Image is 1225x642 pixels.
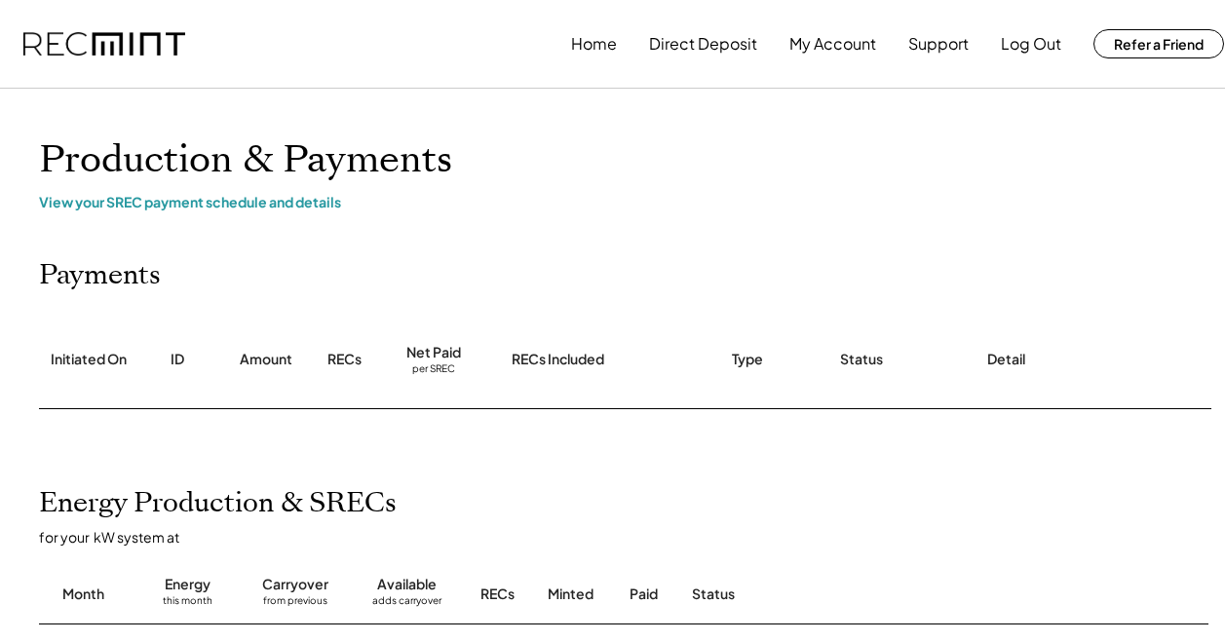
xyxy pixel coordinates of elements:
h1: Production & Payments [39,137,1208,183]
div: Minted [548,585,593,604]
div: Status [840,350,883,369]
div: per SREC [412,362,455,377]
div: Type [732,350,763,369]
div: Net Paid [406,343,461,362]
div: this month [163,594,212,614]
div: from previous [263,594,327,614]
div: Amount [240,350,292,369]
div: adds carryover [372,594,441,614]
div: Detail [987,350,1025,369]
div: RECs Included [512,350,604,369]
button: Home [571,24,617,63]
div: RECs [480,585,515,604]
div: Available [377,575,437,594]
img: recmint-logotype%403x.png [23,32,185,57]
button: Support [908,24,969,63]
div: Month [62,585,104,604]
button: My Account [789,24,876,63]
div: Status [692,585,1023,604]
div: ID [171,350,184,369]
div: Carryover [262,575,328,594]
div: RECs [327,350,362,369]
button: Log Out [1001,24,1061,63]
button: Direct Deposit [649,24,757,63]
h2: Energy Production & SRECs [39,487,397,520]
button: Refer a Friend [1093,29,1224,58]
div: Energy [165,575,211,594]
div: Paid [630,585,658,604]
div: Initiated On [51,350,127,369]
h2: Payments [39,259,161,292]
div: View your SREC payment schedule and details [39,193,1208,210]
